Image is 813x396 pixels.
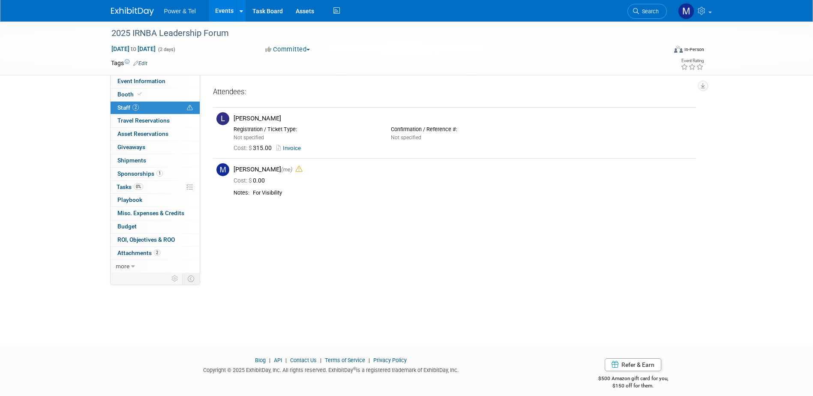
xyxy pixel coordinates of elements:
div: For Visibility [253,189,693,197]
span: [DATE] [DATE] [111,45,156,53]
a: Budget [111,220,200,233]
span: | [366,357,372,363]
a: Blog [255,357,266,363]
div: [PERSON_NAME] [234,165,693,174]
span: Asset Reservations [117,130,168,137]
a: Refer & Earn [605,358,661,371]
a: Privacy Policy [373,357,407,363]
a: Asset Reservations [111,128,200,141]
span: Tasks [117,183,143,190]
span: Booth [117,91,144,98]
span: Staff [117,104,139,111]
a: ROI, Objectives & ROO [111,234,200,246]
div: 2025 IRNBA Leadership Forum [108,26,654,41]
span: | [283,357,289,363]
span: Travel Reservations [117,117,170,124]
span: Potential Scheduling Conflict -- at least one attendee is tagged in another overlapping event. [187,104,193,112]
span: 2 [132,104,139,111]
img: M.jpg [216,163,229,176]
span: Not specified [391,135,421,141]
span: ROI, Objectives & ROO [117,236,175,243]
span: Sponsorships [117,170,163,177]
a: API [274,357,282,363]
a: more [111,260,200,273]
div: $150 off for them. [564,382,702,390]
div: Copyright © 2025 ExhibitDay, Inc. All rights reserved. ExhibitDay is a registered trademark of Ex... [111,364,552,374]
a: Terms of Service [325,357,365,363]
span: Misc. Expenses & Credits [117,210,184,216]
span: Playbook [117,196,142,203]
span: Not specified [234,135,264,141]
a: Sponsorships1 [111,168,200,180]
img: Format-Inperson.png [674,46,683,53]
td: Personalize Event Tab Strip [168,273,183,284]
span: (me) [281,166,292,173]
span: (2 days) [157,47,175,52]
span: to [129,45,138,52]
img: L.jpg [216,112,229,125]
a: Contact Us [290,357,317,363]
a: Travel Reservations [111,114,200,127]
span: 1 [156,170,163,177]
span: Power & Tel [164,8,196,15]
span: Event Information [117,78,165,84]
a: Giveaways [111,141,200,154]
img: Michael Mackeben [678,3,694,19]
span: Cost: $ [234,144,253,151]
span: Cost: $ [234,177,253,184]
a: Search [627,4,667,19]
span: 315.00 [234,144,275,151]
a: Booth [111,88,200,101]
td: Toggle Event Tabs [182,273,200,284]
a: Playbook [111,194,200,207]
a: Misc. Expenses & Credits [111,207,200,220]
a: Edit [133,60,147,66]
div: Attendees: [213,87,696,98]
div: [PERSON_NAME] [234,114,693,123]
div: Confirmation / Reference #: [391,126,535,133]
a: Staff2 [111,102,200,114]
a: Attachments2 [111,247,200,260]
div: Notes: [234,189,249,196]
div: In-Person [684,46,704,53]
a: Shipments [111,154,200,167]
div: Registration / Ticket Type: [234,126,378,133]
a: Tasks0% [111,181,200,194]
span: 2 [154,249,160,256]
span: | [267,357,273,363]
div: Event Rating [681,59,704,63]
span: Search [639,8,659,15]
span: Budget [117,223,137,230]
img: ExhibitDay [111,7,154,16]
a: Invoice [276,145,304,151]
i: Booth reservation complete [138,92,142,96]
span: 0% [134,183,143,190]
button: Committed [262,45,313,54]
span: Attachments [117,249,160,256]
span: more [116,263,129,270]
div: $500 Amazon gift card for you, [564,369,702,389]
div: Event Format [616,45,705,57]
span: Giveaways [117,144,145,150]
a: Event Information [111,75,200,88]
span: 0.00 [234,177,268,184]
span: Shipments [117,157,146,164]
sup: ® [353,366,356,371]
i: Double-book Warning! [296,166,302,172]
td: Tags [111,59,147,67]
span: | [318,357,324,363]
